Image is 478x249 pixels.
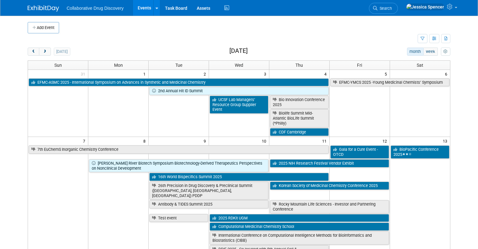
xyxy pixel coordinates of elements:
[270,128,329,136] a: CDF Cambridge
[175,63,182,68] span: Tue
[270,96,329,109] a: Bio Innovation Conference 2025
[423,48,438,56] button: week
[406,3,444,10] img: Jessica Spencer
[89,159,268,172] a: [PERSON_NAME] River Biotech Symposium Biotechnology-Derived Therapeutics Perspectives on Nonclini...
[149,214,208,222] a: Test event
[443,50,448,54] i: Personalize Calendar
[407,48,424,56] button: month
[377,6,392,11] span: Search
[149,87,329,95] a: 2nd Annual Hit ID Summit
[143,70,148,78] span: 1
[149,182,268,200] a: 26th Precision in Drug Discovery & Preclinical Summit ([GEOGRAPHIC_DATA], [GEOGRAPHIC_DATA], [GEO...
[210,214,389,222] a: 2025 RDKit UGM
[39,48,51,56] button: next
[441,48,450,56] button: myCustomButton
[295,63,303,68] span: Thu
[203,70,209,78] span: 2
[417,63,423,68] span: Sat
[444,70,450,78] span: 6
[29,145,329,154] a: 7th EuChemS Inorganic Chemistry Conference
[391,145,449,158] a: BioPacific Conference 2025
[229,48,248,54] h2: [DATE]
[28,22,59,33] button: Add Event
[330,78,449,87] a: EFMC-YMCS 2025 -Young Medicinal Chemists’ Symposium
[210,231,389,244] a: International Conference on Computational Intelligence Methods for Bioinformatics and Biostatisti...
[382,137,390,145] span: 12
[324,70,329,78] span: 4
[54,48,70,56] button: [DATE]
[143,137,148,145] span: 8
[235,63,243,68] span: Wed
[67,6,124,11] span: Collaborative Drug Discovery
[357,63,362,68] span: Fri
[82,137,88,145] span: 7
[80,70,88,78] span: 31
[384,70,390,78] span: 5
[210,96,268,114] a: UCSF Lab Managers’ Resource Group Supplier Event
[28,48,39,56] button: prev
[263,70,269,78] span: 3
[270,159,389,167] a: 2025 NIH Research Festival Vendor Exhibit
[261,137,269,145] span: 10
[369,3,398,14] a: Search
[149,200,268,208] a: Antibody & TIDES Summit 2025
[203,137,209,145] span: 9
[270,109,329,127] a: Biolife Summit Mid-Atlantic BioLife Summit (*Philly)
[28,5,59,12] img: ExhibitDay
[149,173,329,181] a: 16th World Bispecifics Summit 2025
[442,137,450,145] span: 13
[330,145,389,158] a: Gala for a Cure Event - OTCD
[114,63,123,68] span: Mon
[210,223,389,231] a: Computational Medicinal Chemistry School
[270,200,389,213] a: Rocky Mountain Life Sciences - Investor and Partnering Conference
[29,78,329,87] a: EFMC-ASMC 2025 - International Symposium on Advances in Synthetic and Medicinal Chemistry
[270,182,389,190] a: Korean Society of Medicinal Chemistry Conference 2025
[54,63,62,68] span: Sun
[321,137,329,145] span: 11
